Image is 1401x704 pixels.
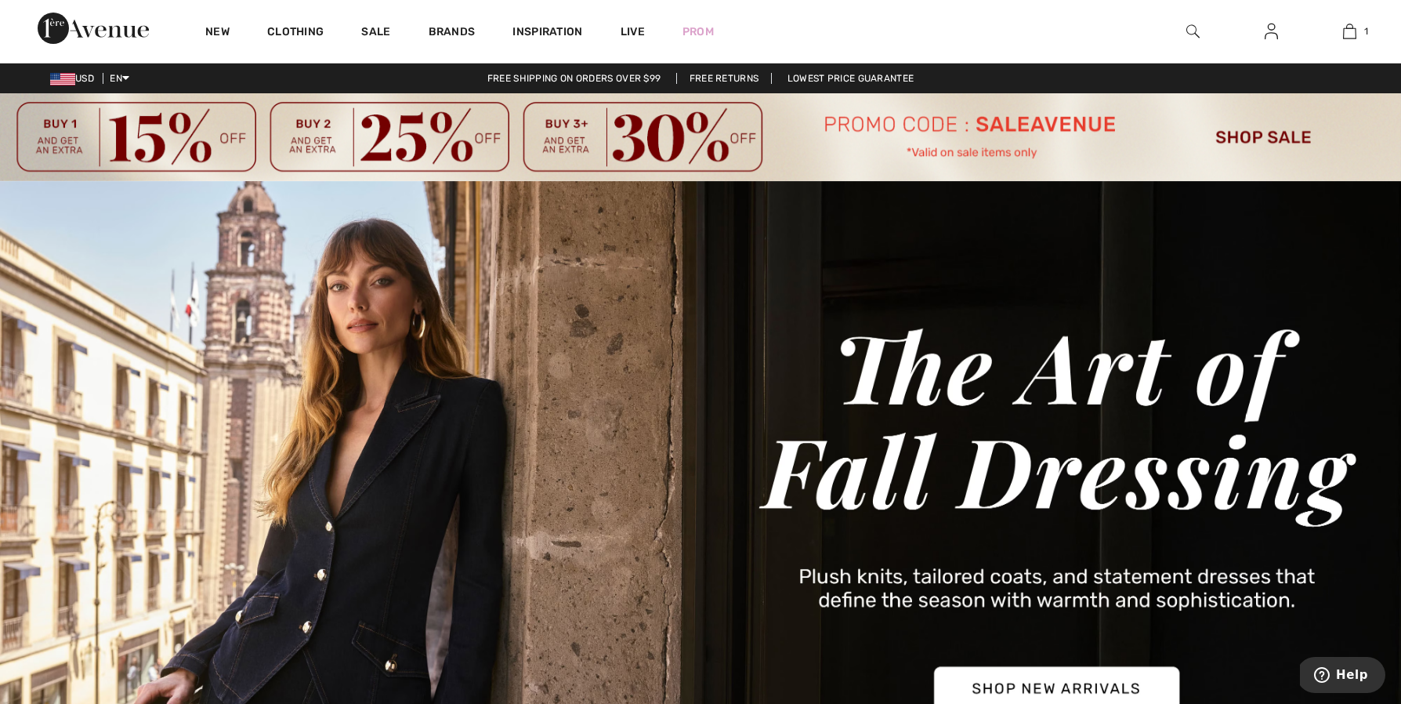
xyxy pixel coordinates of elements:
a: Free Returns [676,73,773,84]
img: 1ère Avenue [38,13,149,44]
a: Live [621,24,645,40]
a: Clothing [267,25,324,42]
span: Inspiration [512,25,582,42]
img: My Bag [1343,22,1356,41]
span: 1 [1364,24,1368,38]
iframe: Opens a widget where you can find more information [1300,657,1385,696]
a: Free shipping on orders over $99 [475,73,674,84]
span: USD [50,73,100,84]
a: New [205,25,230,42]
span: EN [110,73,129,84]
a: Sign In [1252,22,1291,42]
a: 1 [1311,22,1388,41]
a: Lowest Price Guarantee [775,73,927,84]
a: Sale [361,25,390,42]
img: My Info [1265,22,1278,41]
a: Brands [429,25,476,42]
img: US Dollar [50,73,75,85]
a: Prom [682,24,714,40]
img: search the website [1186,22,1200,41]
